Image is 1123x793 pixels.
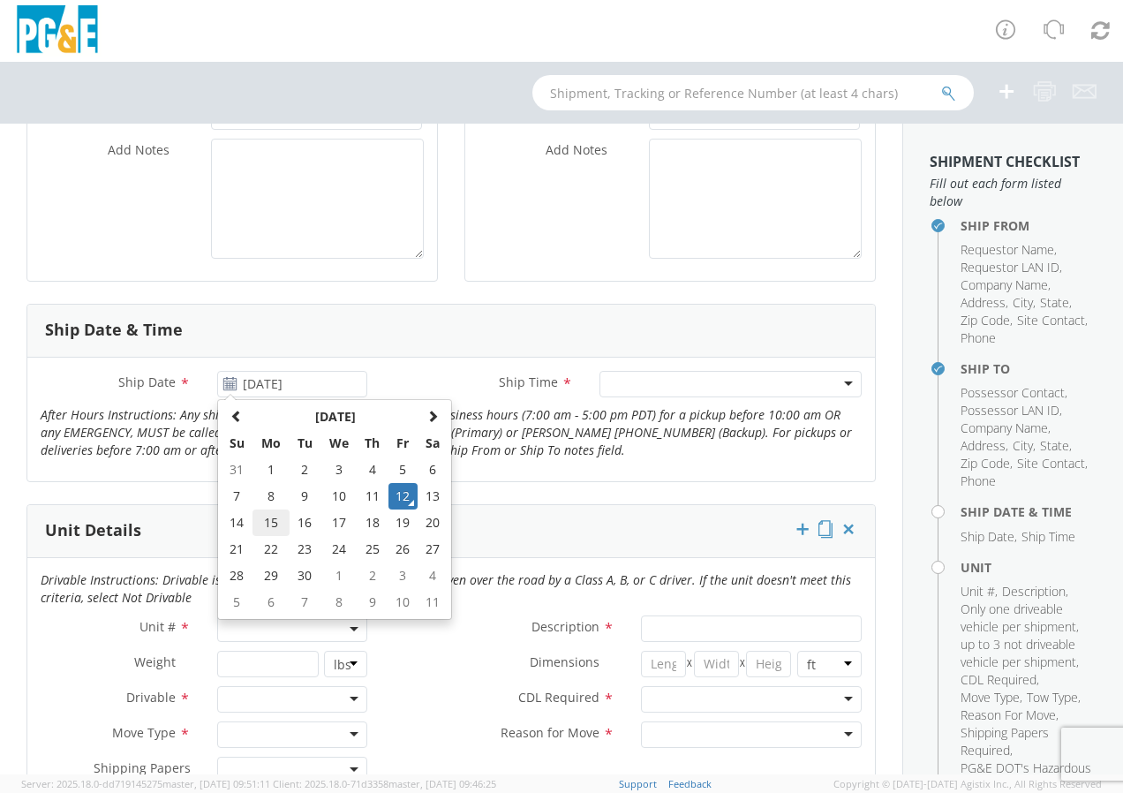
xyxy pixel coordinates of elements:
[1013,437,1033,454] span: City
[388,457,418,483] td: 5
[739,651,747,677] span: X
[1017,455,1088,472] li: ,
[961,276,1051,294] li: ,
[320,563,358,589] td: 1
[357,510,388,536] td: 18
[961,384,1067,402] li: ,
[961,455,1013,472] li: ,
[961,706,1059,724] li: ,
[222,589,252,616] td: 5
[961,561,1097,574] h4: Unit
[252,510,290,536] td: 15
[961,419,1051,437] li: ,
[418,536,448,563] td: 27
[961,294,1006,311] span: Address
[641,651,686,677] input: Length
[252,589,290,616] td: 6
[961,259,1062,276] li: ,
[961,689,1020,706] span: Move Type
[290,457,320,483] td: 2
[134,653,176,670] span: Weight
[1017,455,1085,472] span: Site Contact
[961,362,1097,375] h4: Ship To
[252,483,290,510] td: 8
[45,321,183,339] h3: Ship Date & Time
[320,510,358,536] td: 17
[531,618,599,635] span: Description
[530,653,599,670] span: Dimensions
[833,777,1102,791] span: Copyright © [DATE]-[DATE] Agistix Inc., All Rights Reserved
[1040,294,1072,312] li: ,
[230,410,243,422] span: Previous Month
[388,483,418,510] td: 12
[320,589,358,616] td: 8
[418,589,448,616] td: 11
[1017,312,1085,329] span: Site Contact
[961,259,1059,276] span: Requestor LAN ID
[1013,294,1036,312] li: ,
[162,777,270,790] span: master, [DATE] 09:51:11
[1027,689,1078,706] span: Tow Type
[1002,583,1068,600] li: ,
[930,152,1080,171] strong: Shipment Checklist
[961,724,1049,759] span: Shipping Papers Required
[418,430,448,457] th: Sa
[532,75,974,110] input: Shipment, Tracking or Reference Number (at least 4 chars)
[930,175,1097,210] span: Fill out each form listed below
[694,651,739,677] input: Width
[388,536,418,563] td: 26
[961,437,1008,455] li: ,
[961,583,995,600] span: Unit #
[320,430,358,457] th: We
[1013,437,1036,455] li: ,
[45,522,141,540] h3: Unit Details
[290,483,320,510] td: 9
[426,410,439,422] span: Next Month
[222,536,252,563] td: 21
[252,536,290,563] td: 22
[357,536,388,563] td: 25
[1017,312,1088,329] li: ,
[126,689,176,706] span: Drivable
[357,483,388,510] td: 11
[21,777,270,790] span: Server: 2025.18.0-dd719145275
[139,618,176,635] span: Unit #
[686,651,694,677] span: X
[961,528,1017,546] li: ,
[388,563,418,589] td: 3
[357,589,388,616] td: 9
[41,571,851,606] i: Drivable Instructions: Drivable is a unit that is roadworthy and can be driven over the road by a...
[252,563,290,589] td: 29
[118,374,176,390] span: Ship Date
[961,312,1013,329] li: ,
[1040,437,1072,455] li: ,
[418,563,448,589] td: 4
[320,457,358,483] td: 3
[961,455,1010,472] span: Zip Code
[252,457,290,483] td: 1
[13,5,102,57] img: pge-logo-06675f144f4cfa6a6814.png
[290,589,320,616] td: 7
[222,430,252,457] th: Su
[961,329,996,346] span: Phone
[961,528,1014,545] span: Ship Date
[1040,294,1069,311] span: State
[290,536,320,563] td: 23
[961,671,1039,689] li: ,
[290,430,320,457] th: Tu
[668,777,712,790] a: Feedback
[357,457,388,483] td: 4
[388,430,418,457] th: Fr
[961,724,1092,759] li: ,
[961,294,1008,312] li: ,
[961,384,1065,401] span: Possessor Contact
[961,600,1079,670] span: Only one driveable vehicle per shipment, up to 3 not driveable vehicle per shipment
[357,563,388,589] td: 2
[546,141,607,158] span: Add Notes
[499,374,558,390] span: Ship Time
[961,241,1057,259] li: ,
[222,563,252,589] td: 28
[388,589,418,616] td: 10
[1027,689,1081,706] li: ,
[961,600,1092,671] li: ,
